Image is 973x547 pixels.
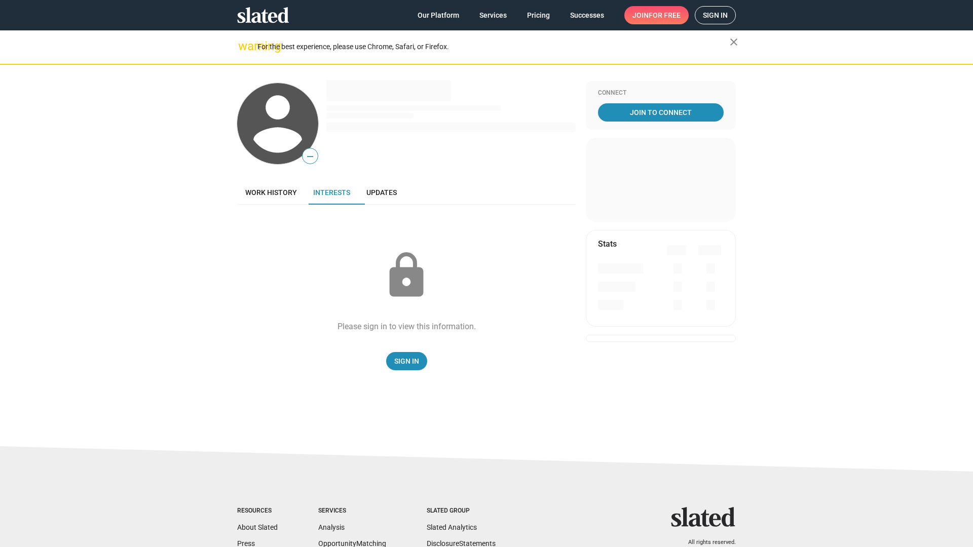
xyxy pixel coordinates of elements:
[386,352,427,370] a: Sign In
[427,507,496,515] div: Slated Group
[598,89,724,97] div: Connect
[600,103,722,122] span: Join To Connect
[728,36,740,48] mat-icon: close
[381,250,432,301] mat-icon: lock
[427,523,477,531] a: Slated Analytics
[358,180,405,205] a: Updates
[257,40,730,54] div: For the best experience, please use Chrome, Safari, or Firefox.
[245,188,297,197] span: Work history
[562,6,612,24] a: Successes
[303,150,318,163] span: —
[305,180,358,205] a: Interests
[237,523,278,531] a: About Slated
[598,239,617,249] mat-card-title: Stats
[649,6,681,24] span: for free
[695,6,736,24] a: Sign in
[418,6,459,24] span: Our Platform
[570,6,604,24] span: Successes
[313,188,350,197] span: Interests
[624,6,689,24] a: Joinfor free
[394,352,419,370] span: Sign In
[237,180,305,205] a: Work history
[318,507,386,515] div: Services
[366,188,397,197] span: Updates
[471,6,515,24] a: Services
[238,40,250,52] mat-icon: warning
[318,523,345,531] a: Analysis
[338,321,476,332] div: Please sign in to view this information.
[479,6,507,24] span: Services
[237,507,278,515] div: Resources
[519,6,558,24] a: Pricing
[598,103,724,122] a: Join To Connect
[703,7,728,24] span: Sign in
[632,6,681,24] span: Join
[409,6,467,24] a: Our Platform
[527,6,550,24] span: Pricing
